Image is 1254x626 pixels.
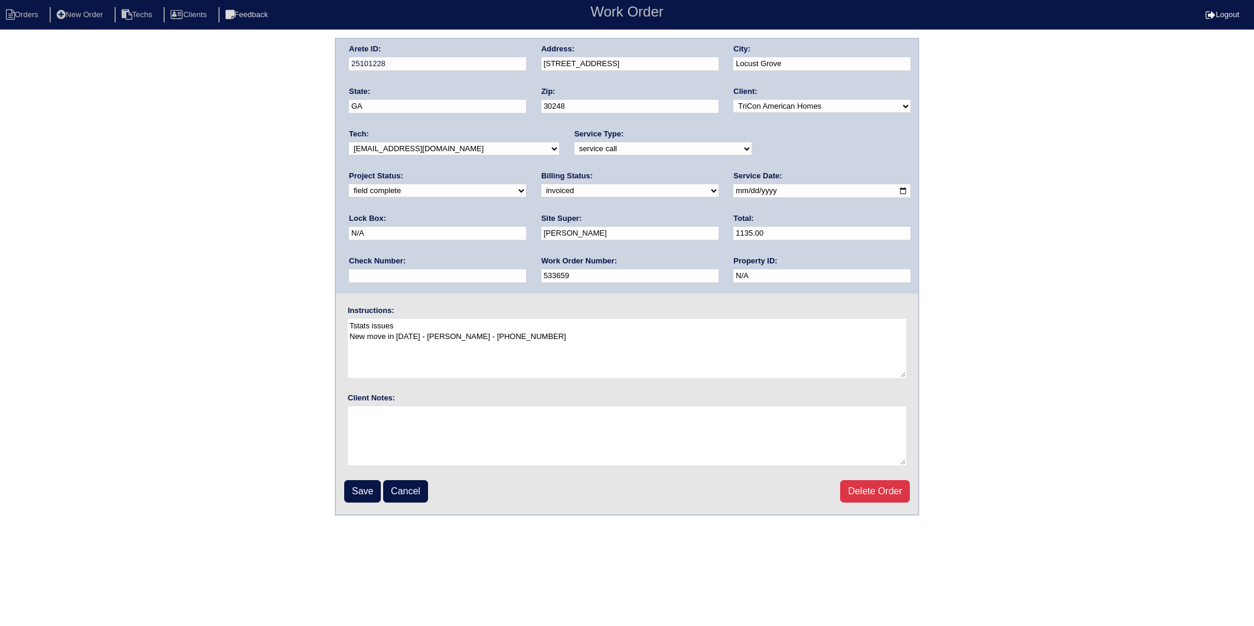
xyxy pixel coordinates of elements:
[541,44,574,54] label: Address:
[349,129,369,139] label: Tech:
[344,480,381,503] input: Save
[115,10,162,19] a: Techs
[164,10,216,19] a: Clients
[541,57,719,71] input: Enter a location
[50,7,112,23] li: New Order
[348,305,394,316] label: Instructions:
[541,86,556,97] label: Zip:
[733,86,757,97] label: Client:
[840,480,910,503] a: Delete Order
[1206,10,1239,19] a: Logout
[733,171,782,181] label: Service Date:
[349,213,386,224] label: Lock Box:
[541,256,617,266] label: Work Order Number:
[733,213,753,224] label: Total:
[218,7,277,23] li: Feedback
[348,319,906,378] textarea: Tstats issues New move in [DATE] - [PERSON_NAME] - [PHONE_NUMBER]
[349,86,370,97] label: State:
[541,171,593,181] label: Billing Status:
[349,44,381,54] label: Arete ID:
[348,393,395,403] label: Client Notes:
[115,7,162,23] li: Techs
[733,44,750,54] label: City:
[349,256,406,266] label: Check Number:
[541,213,582,224] label: Site Super:
[733,256,777,266] label: Property ID:
[383,480,428,503] a: Cancel
[50,10,112,19] a: New Order
[164,7,216,23] li: Clients
[349,171,403,181] label: Project Status:
[574,129,624,139] label: Service Type:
